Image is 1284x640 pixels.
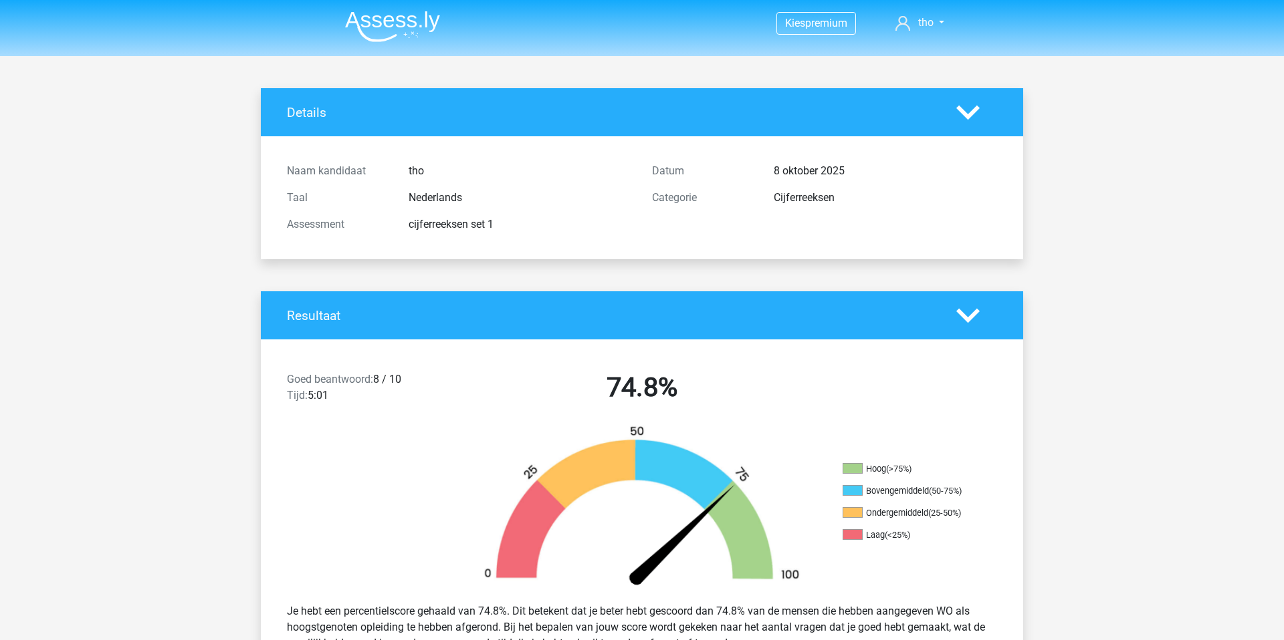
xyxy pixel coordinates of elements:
[843,529,976,541] li: Laag
[764,163,1007,179] div: 8 oktober 2025
[929,486,962,496] div: (50-75%)
[642,163,764,179] div: Datum
[277,163,399,179] div: Naam kandidaat
[928,508,961,518] div: (25-50%)
[805,17,847,29] span: premium
[399,190,642,206] div: Nederlands
[886,464,912,474] div: (>75%)
[642,190,764,206] div: Categorie
[764,190,1007,206] div: Cijferreeksen
[843,485,976,497] li: Bovengemiddeld
[461,425,823,593] img: 75.4b9ed10f6fc1.png
[469,371,815,404] h2: 74.8%
[785,17,805,29] span: Kies
[287,373,373,385] span: Goed beantwoord:
[890,15,950,31] a: tho
[843,463,976,475] li: Hoog
[885,530,910,540] div: (<25%)
[287,105,936,120] h4: Details
[843,507,976,519] li: Ondergemiddeld
[277,190,399,206] div: Taal
[777,14,855,32] a: Kiespremium
[287,308,936,323] h4: Resultaat
[345,11,440,42] img: Assessly
[399,216,642,232] div: cijferreeksen set 1
[277,216,399,232] div: Assessment
[287,389,308,402] span: Tijd:
[277,371,459,409] div: 8 / 10 5:01
[399,163,642,179] div: tho
[918,16,934,29] span: tho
